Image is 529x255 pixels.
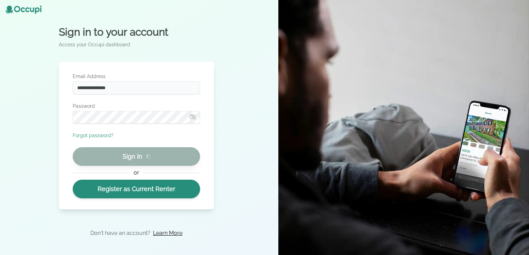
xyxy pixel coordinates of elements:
span: or [130,169,142,177]
label: Email Address [73,73,200,80]
label: Password [73,103,200,110]
p: Don't have an account? [90,229,150,237]
h2: Sign in to your account [59,26,214,38]
p: Access your Occupi dashboard [59,41,214,48]
a: Learn More [153,229,182,237]
a: Register as Current Renter [73,180,200,198]
button: Forgot password? [73,132,114,139]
